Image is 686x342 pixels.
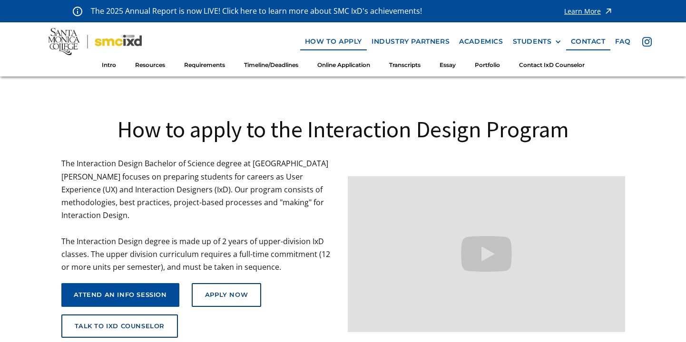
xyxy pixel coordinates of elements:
[175,57,235,74] a: Requirements
[75,323,165,330] div: talk to ixd counselor
[513,38,552,46] div: STUDENTS
[74,291,167,299] div: attend an info session
[205,291,248,299] div: Apply Now
[300,33,367,50] a: how to apply
[566,33,610,50] a: contact
[61,157,339,274] p: The Interaction Design Bachelor of Science degree at [GEOGRAPHIC_DATA][PERSON_NAME] focuses on pr...
[367,33,454,50] a: industry partners
[465,57,510,74] a: Portfolio
[610,33,636,50] a: faq
[564,5,613,18] a: Learn More
[73,6,82,16] img: icon - information - alert
[92,57,126,74] a: Intro
[61,314,178,338] a: talk to ixd counselor
[192,283,261,307] a: Apply Now
[604,5,613,18] img: icon - arrow - alert
[126,57,175,74] a: Resources
[91,5,423,18] p: The 2025 Annual Report is now LIVE! Click here to learn more about SMC IxD's achievements!
[513,38,561,46] div: STUDENTS
[61,283,179,307] a: attend an info session
[430,57,465,74] a: Essay
[642,37,652,47] img: icon - instagram
[564,8,601,15] div: Learn More
[308,57,380,74] a: Online Application
[235,57,308,74] a: Timeline/Deadlines
[380,57,430,74] a: Transcripts
[61,114,625,144] h1: How to apply to the Interaction Design Program
[454,33,508,50] a: Academics
[510,57,594,74] a: Contact IxD Counselor
[348,176,625,332] iframe: Design your future with a Bachelor's Degree in Interaction Design from Santa Monica College
[48,28,142,56] img: Santa Monica College - SMC IxD logo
